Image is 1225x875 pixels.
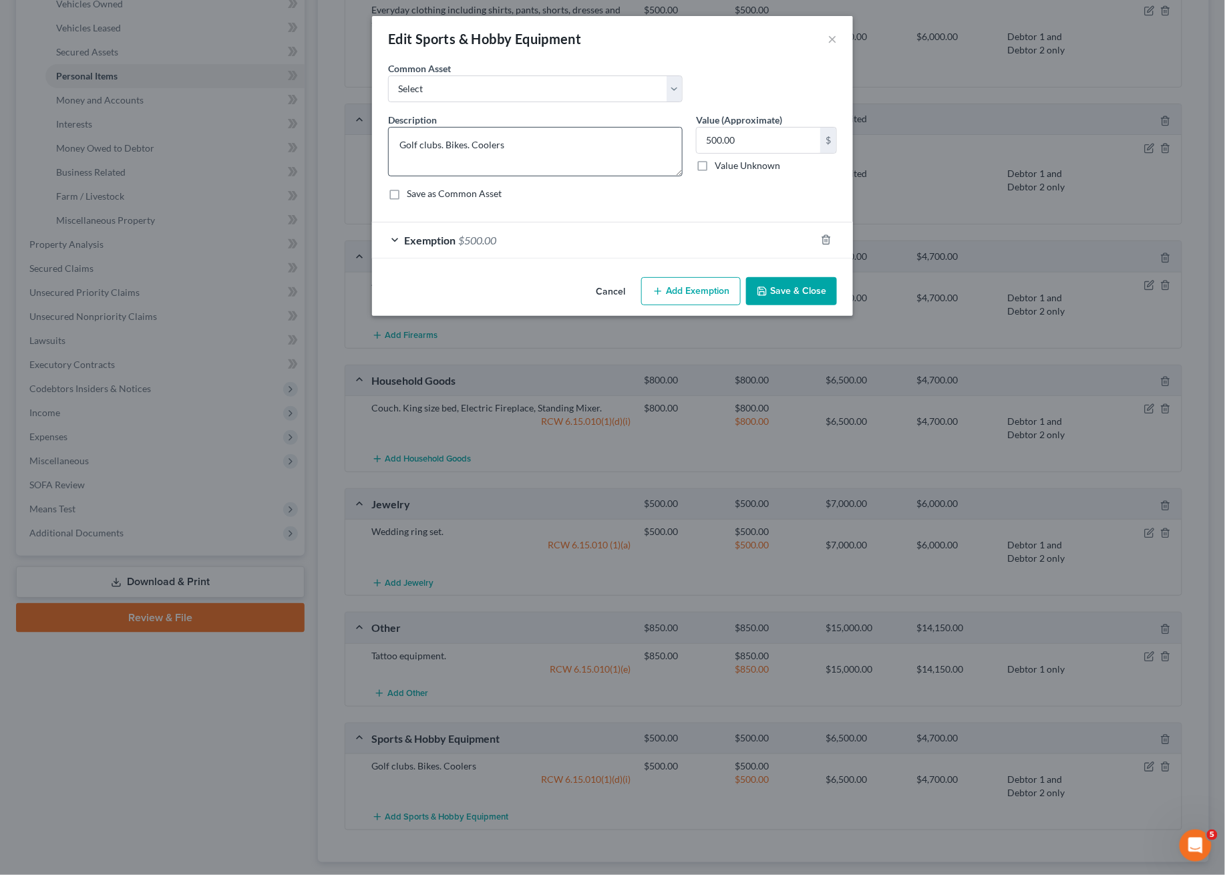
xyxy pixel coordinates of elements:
span: $500.00 [458,234,496,246]
label: Common Asset [388,61,451,75]
div: Edit Sports & Hobby Equipment [388,29,582,48]
button: × [828,31,837,47]
button: Cancel [585,279,636,305]
span: Description [388,114,437,126]
span: Exemption [404,234,456,246]
label: Value Unknown [715,159,780,172]
iframe: Intercom live chat [1180,830,1212,862]
span: 5 [1207,830,1218,840]
div: $ [820,128,836,153]
label: Value (Approximate) [696,113,782,127]
button: Save & Close [746,277,837,305]
input: 0.00 [697,128,820,153]
button: Add Exemption [641,277,741,305]
label: Save as Common Asset [407,187,502,200]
